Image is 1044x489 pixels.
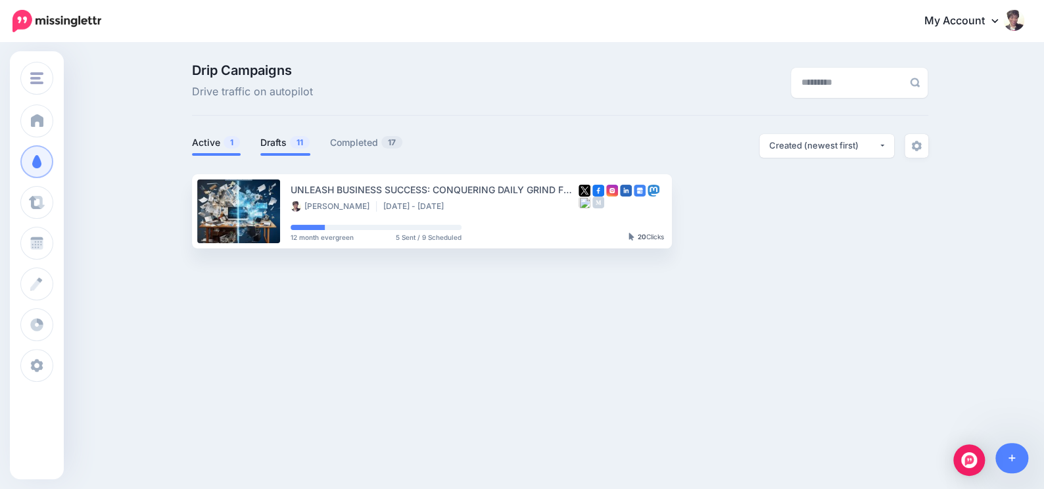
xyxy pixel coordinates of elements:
[192,64,313,77] span: Drip Campaigns
[634,185,646,197] img: google_business-square.png
[592,197,604,208] img: medium-grey-square.png
[12,10,101,32] img: Missinglettr
[192,135,241,151] a: Active1
[620,185,632,197] img: linkedin-square.png
[606,185,618,197] img: instagram-square.png
[224,136,240,149] span: 1
[396,234,462,241] span: 5 Sent / 9 Scheduled
[769,139,878,152] div: Created (newest first)
[911,5,1024,37] a: My Account
[638,233,646,241] b: 20
[911,141,922,151] img: settings-grey.png
[579,185,590,197] img: twitter-square.png
[290,136,310,149] span: 11
[910,78,920,87] img: search-grey-6.png
[648,185,659,197] img: mastodon-square.png
[629,233,664,241] div: Clicks
[291,234,354,241] span: 12 month evergreen
[330,135,403,151] a: Completed17
[759,134,894,158] button: Created (newest first)
[30,72,43,84] img: menu.png
[381,136,402,149] span: 17
[260,135,310,151] a: Drafts11
[291,182,579,197] div: UNLEASH BUSINESS SUCCESS: CONQUERING DAILY GRIND FOR GROWTH
[383,201,450,212] li: [DATE] - [DATE]
[291,201,377,212] li: [PERSON_NAME]
[192,83,313,101] span: Drive traffic on autopilot
[953,444,985,476] div: Open Intercom Messenger
[579,197,590,208] img: bluesky-grey-square.png
[629,233,634,241] img: pointer-grey-darker.png
[592,185,604,197] img: facebook-square.png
